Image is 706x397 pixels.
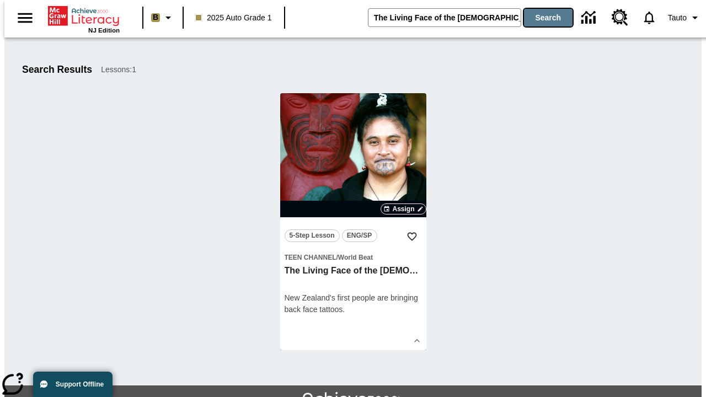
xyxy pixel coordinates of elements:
[664,8,706,28] button: Profile/Settings
[101,64,136,76] span: Lessons : 1
[153,10,158,24] span: B
[402,227,422,246] button: Add to Favorites
[290,230,335,242] span: 5-Step Lesson
[9,2,41,34] button: Open side menu
[196,12,272,24] span: 2025 Auto Grade 1
[48,4,120,34] div: Home
[368,9,521,26] input: search field
[22,64,92,76] h1: Search Results
[381,203,426,214] button: Assign Choose Dates
[285,251,422,263] span: Topic: Teen Channel/World Beat
[48,5,120,27] a: Home
[342,229,377,242] button: ENG/SP
[33,372,113,397] button: Support Offline
[285,265,422,277] h3: The Living Face of the Māori
[524,9,573,26] button: Search
[392,204,414,214] span: Assign
[668,12,687,24] span: Tauto
[285,292,422,315] div: New Zealand's first people are bringing back face tattoos.
[147,8,179,28] button: Boost Class color is light brown. Change class color
[88,27,120,34] span: NJ Edition
[605,3,635,33] a: Resource Center, Will open in new tab
[336,254,338,261] span: /
[575,3,605,33] a: Data Center
[56,380,104,388] span: Support Offline
[347,230,372,242] span: ENG/SP
[280,93,426,350] div: lesson details
[635,3,664,32] a: Notifications
[338,254,373,261] span: World Beat
[285,254,336,261] span: Teen Channel
[409,332,425,349] button: Show Details
[285,229,340,242] button: 5-Step Lesson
